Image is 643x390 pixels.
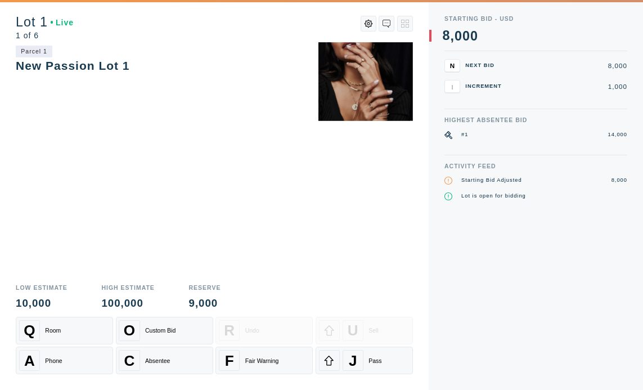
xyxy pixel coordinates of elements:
[24,322,35,339] span: Q
[462,30,470,43] div: 0
[470,30,478,43] div: 0
[45,327,61,334] div: Room
[510,83,627,90] div: 1,000
[465,63,505,68] div: Next Bid
[24,352,35,369] span: A
[225,352,234,369] span: F
[443,29,451,42] div: 8
[455,30,462,43] div: 0
[101,298,154,309] div: 100,000
[215,317,313,344] button: RUndo
[16,298,68,309] div: 10,000
[451,83,453,90] span: I
[16,46,52,57] div: Parcel 1
[368,357,381,364] div: Pass
[349,352,357,369] span: J
[510,62,627,69] div: 8,000
[145,327,176,334] div: Custom Bid
[444,80,460,93] button: I
[189,298,221,309] div: 9,000
[124,352,135,369] span: C
[316,347,413,374] button: JPass
[16,59,130,72] div: New Passion Lot 1
[461,192,526,200] div: Lot is open for bidding
[16,317,113,344] button: QRoom
[608,131,627,139] div: 14,000
[443,43,451,56] div: 9
[450,62,455,69] span: N
[101,285,154,291] div: High Estimate
[245,327,259,334] div: Undo
[189,285,221,291] div: Reserve
[51,19,74,26] div: Live
[465,84,505,89] div: Increment
[16,16,74,29] div: Lot 1
[450,30,454,161] div: ,
[45,357,62,364] div: Phone
[444,163,627,169] div: Activity Feed
[348,322,358,339] span: U
[16,32,74,39] div: 1 of 6
[461,131,468,139] div: #1
[444,59,460,72] button: N
[245,357,279,364] div: Fair Warning
[611,177,627,185] div: 8,000
[16,347,113,374] button: APhone
[461,177,522,185] div: Starting Bid Adjusted
[124,322,135,339] span: O
[116,347,213,374] button: CAbsentee
[145,357,170,364] div: Absentee
[215,347,313,374] button: FFair Warning
[224,322,235,339] span: R
[444,16,627,22] div: Starting Bid - USD
[368,327,379,334] div: Sell
[316,317,413,344] button: USell
[444,117,627,123] div: Highest Absentee Bid
[16,285,68,291] div: Low Estimate
[116,317,213,344] button: OCustom Bid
